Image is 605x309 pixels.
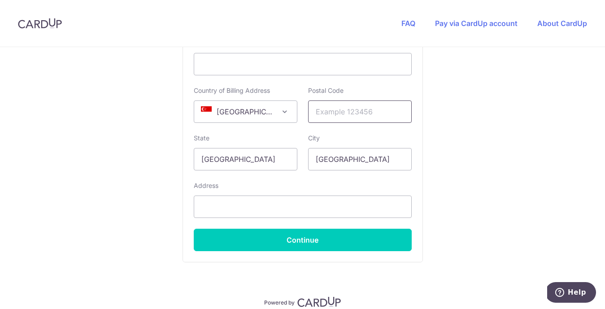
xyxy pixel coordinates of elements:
button: Continue [194,229,412,251]
p: Powered by [264,297,295,306]
a: FAQ [401,19,415,28]
label: State [194,134,209,143]
iframe: Opens a widget where you can find more information [547,282,596,305]
a: Pay via CardUp account [435,19,518,28]
img: CardUp [18,18,62,29]
label: Postal Code [308,86,344,95]
label: City [308,134,320,143]
input: Example 123456 [308,100,412,123]
span: Singapore [194,101,297,122]
iframe: To enrich screen reader interactions, please activate Accessibility in Grammarly extension settings [201,59,404,70]
a: About CardUp [537,19,587,28]
label: Address [194,181,218,190]
label: Country of Billing Address [194,86,270,95]
span: Singapore [194,100,297,123]
img: CardUp [297,296,341,307]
